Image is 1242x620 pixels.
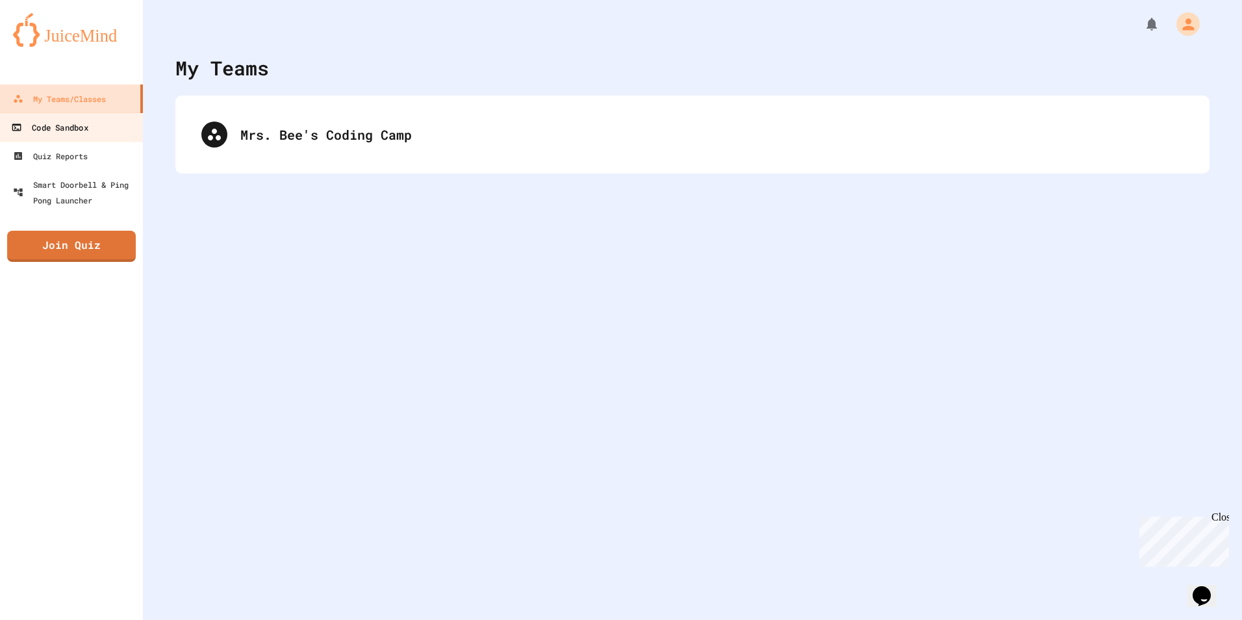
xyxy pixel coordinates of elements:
div: Quiz Reports [13,148,88,164]
div: Chat with us now!Close [5,5,90,83]
iframe: chat widget [1134,511,1229,567]
div: My Teams [175,53,269,83]
div: Mrs. Bee's Coding Camp [188,109,1197,161]
div: Mrs. Bee's Coding Camp [240,125,1184,144]
iframe: chat widget [1187,568,1229,607]
div: Code Sandbox [11,120,88,136]
div: My Teams/Classes [13,91,106,107]
div: My Notifications [1120,13,1163,35]
img: logo-orange.svg [13,13,130,47]
a: Join Quiz [7,231,136,262]
div: Smart Doorbell & Ping Pong Launcher [13,177,138,208]
div: My Account [1163,9,1203,39]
